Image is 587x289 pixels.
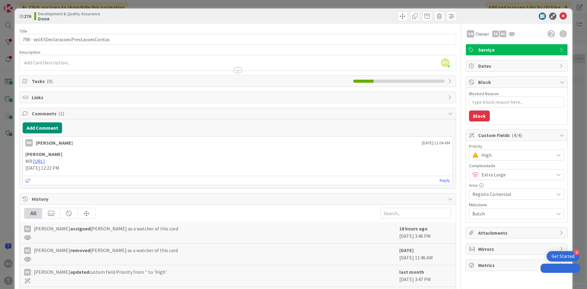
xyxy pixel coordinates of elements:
div: Area [469,183,564,187]
span: Extra Large [482,170,551,179]
span: Serviço [478,46,556,53]
span: Description [19,49,40,55]
b: 276 [24,13,31,19]
button: Add Comment [23,122,62,133]
label: Title [19,28,27,34]
span: Comments [32,110,445,117]
span: MR: [25,158,33,164]
b: last month [399,269,424,275]
div: BS [500,31,506,37]
span: History [32,195,445,203]
span: [PERSON_NAME] [PERSON_NAME] as a watcher of this card [34,247,178,254]
a: Reply [440,177,450,184]
span: Registo Comercial [472,190,551,198]
span: ( 9 ) [47,78,53,84]
span: Mirrors [478,245,556,253]
span: ID [19,13,31,20]
div: [DATE] 3:46 PM [399,225,451,240]
span: Batch [472,209,551,218]
span: ( 4/4 ) [512,132,522,138]
div: FA [492,31,499,37]
button: Block [469,110,490,121]
div: Milestone [469,203,564,207]
span: Custom Fields [478,132,556,139]
b: updated [70,269,89,275]
div: [DATE] 11:46 AM [399,247,451,262]
span: Links [32,94,445,101]
div: BS [24,269,31,276]
span: Metrics [478,262,556,269]
div: Open Get Started checklist, remaining modules: 4 [547,251,579,262]
span: High [482,151,551,159]
input: type card name here... [19,34,456,45]
span: Tasks [32,78,350,85]
div: BS [24,226,31,232]
span: [PERSON_NAME] custom field Priority from '' to 'High' [34,268,167,276]
b: 18 hours ago [399,226,428,232]
b: [DATE] [399,247,414,253]
div: All [24,208,42,219]
div: Priority [469,144,564,148]
div: Complexidade [469,164,564,168]
span: Attachments [478,229,556,237]
div: 4 [574,250,579,255]
input: Search... [380,208,451,219]
span: BS [441,58,449,67]
div: [PERSON_NAME] [36,139,73,146]
div: BS [24,247,31,254]
span: [PERSON_NAME] [PERSON_NAME] as a watcher of this card [34,225,178,232]
span: Development & Quality Assurance [38,11,100,16]
b: assigned [70,226,90,232]
span: Owner [475,30,489,38]
b: Done [38,16,100,21]
span: [DATE] 12:22 PM [25,165,59,171]
div: [DATE] 3:47 PM [399,268,451,284]
label: Blocked Reason [469,91,499,96]
div: Get Started [552,253,574,259]
div: GN [467,30,474,38]
span: Dates [478,62,556,70]
span: [DATE] 11:04 AM [422,140,450,146]
div: MR [25,139,33,146]
span: Block [478,78,556,86]
a: [URL] [33,158,45,164]
b: removed [70,247,90,253]
span: ( 1 ) [58,110,64,117]
strong: [PERSON_NAME] [25,151,62,157]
